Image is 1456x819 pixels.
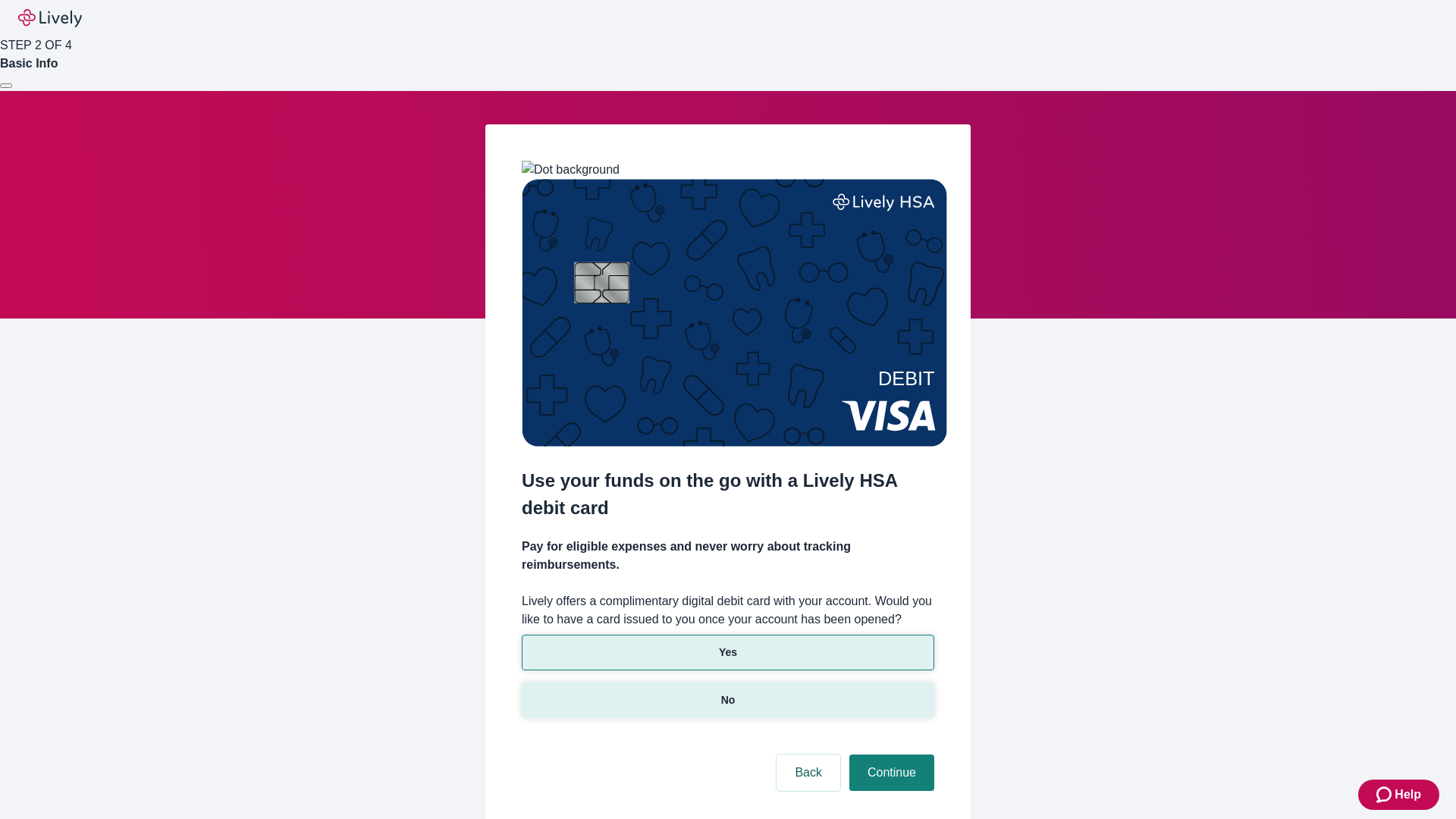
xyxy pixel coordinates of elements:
[522,682,934,718] button: No
[1395,786,1421,804] span: Help
[522,635,934,670] button: Yes
[1376,786,1395,804] svg: Zendesk support icon
[18,9,82,27] img: Lively
[849,755,934,791] button: Continue
[777,755,840,791] button: Back
[719,645,737,661] p: Yes
[721,692,736,708] p: No
[522,538,934,574] h4: Pay for eligible expenses and never worry about tracking reimbursements.
[522,592,934,629] label: Lively offers a complimentary digital debit card with your account. Would you like to have a card...
[522,161,620,179] img: Dot background
[522,467,934,522] h2: Use your funds on the go with a Lively HSA debit card
[522,179,947,447] img: Debit card
[1358,780,1439,810] button: Zendesk support iconHelp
